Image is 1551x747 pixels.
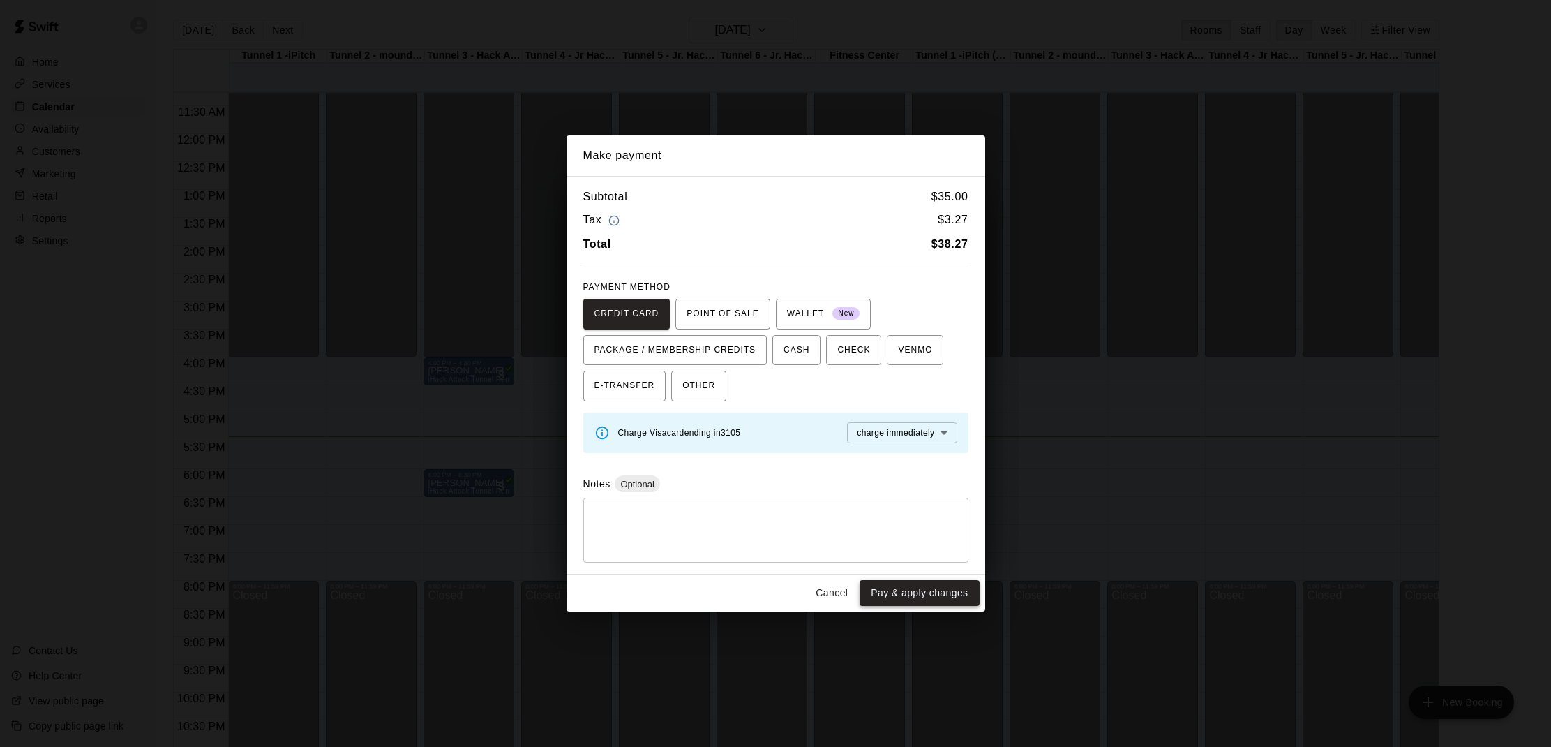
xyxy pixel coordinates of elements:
button: PACKAGE / MEMBERSHIP CREDITS [583,335,767,366]
b: Total [583,238,611,250]
label: Notes [583,478,610,489]
button: POINT OF SALE [675,299,770,330]
h6: Subtotal [583,188,628,206]
span: Optional [615,479,659,489]
h6: $ 35.00 [931,188,968,206]
button: CHECK [826,335,881,366]
span: PACKAGE / MEMBERSHIP CREDITS [594,339,756,362]
b: $ 38.27 [931,238,968,250]
span: WALLET [787,303,860,325]
span: New [832,304,860,323]
button: E-TRANSFER [583,371,666,401]
button: VENMO [887,335,943,366]
button: CREDIT CARD [583,299,670,330]
button: Pay & apply changes [860,580,979,606]
span: CASH [784,339,809,362]
span: PAYMENT METHOD [583,282,670,292]
span: CHECK [837,339,870,362]
span: OTHER [682,375,715,397]
span: POINT OF SALE [687,303,758,325]
span: CREDIT CARD [594,303,659,325]
span: VENMO [898,339,932,362]
h2: Make payment [567,135,985,176]
span: charge immediately [857,428,934,438]
button: OTHER [671,371,726,401]
h6: $ 3.27 [938,211,968,230]
span: Charge Visa card ending in 3105 [618,428,741,438]
button: Cancel [809,580,854,606]
h6: Tax [583,211,624,230]
button: CASH [772,335,821,366]
span: E-TRANSFER [594,375,655,397]
button: WALLET New [776,299,871,330]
